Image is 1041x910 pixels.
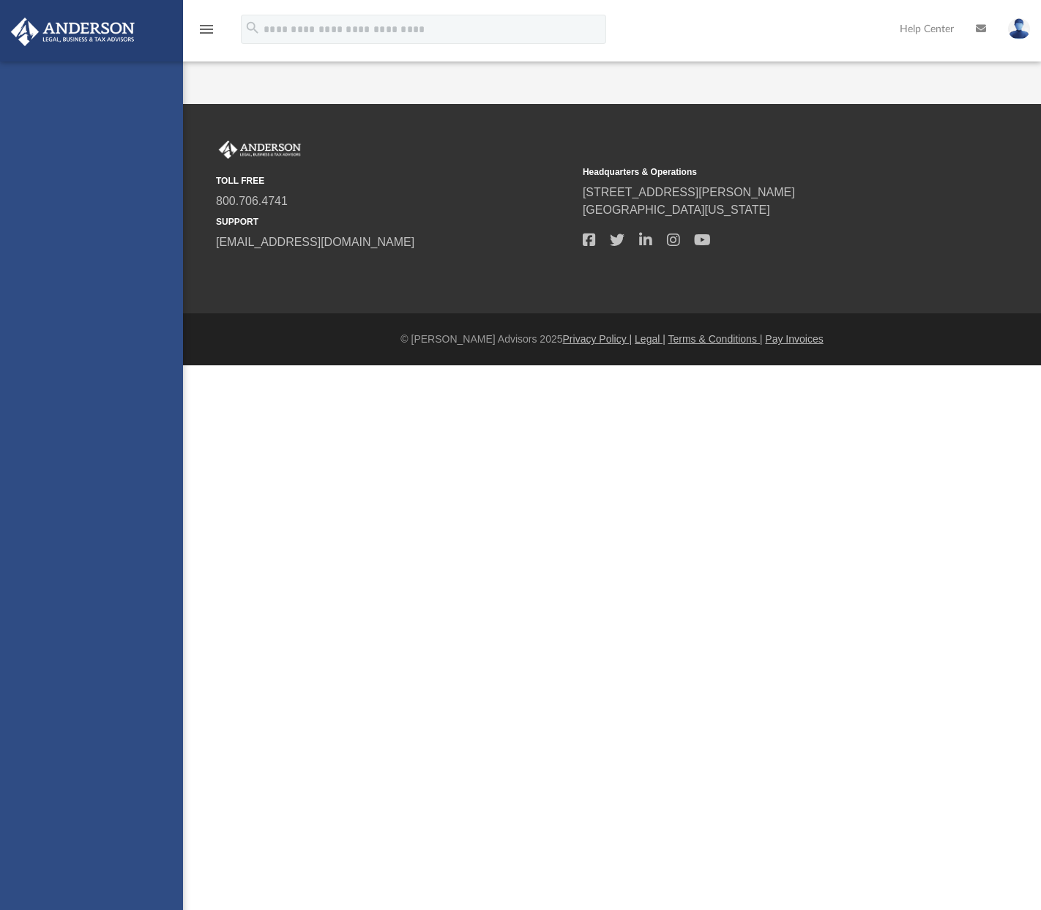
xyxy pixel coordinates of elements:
[635,333,665,345] a: Legal |
[198,20,215,38] i: menu
[668,333,763,345] a: Terms & Conditions |
[563,333,633,345] a: Privacy Policy |
[198,28,215,38] a: menu
[183,332,1041,347] div: © [PERSON_NAME] Advisors 2025
[7,18,139,46] img: Anderson Advisors Platinum Portal
[1008,18,1030,40] img: User Pic
[245,20,261,36] i: search
[583,165,939,179] small: Headquarters & Operations
[765,333,823,345] a: Pay Invoices
[216,195,288,207] a: 800.706.4741
[583,186,795,198] a: [STREET_ADDRESS][PERSON_NAME]
[216,174,572,187] small: TOLL FREE
[583,204,770,216] a: [GEOGRAPHIC_DATA][US_STATE]
[216,236,414,248] a: [EMAIL_ADDRESS][DOMAIN_NAME]
[216,141,304,160] img: Anderson Advisors Platinum Portal
[216,215,572,228] small: SUPPORT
